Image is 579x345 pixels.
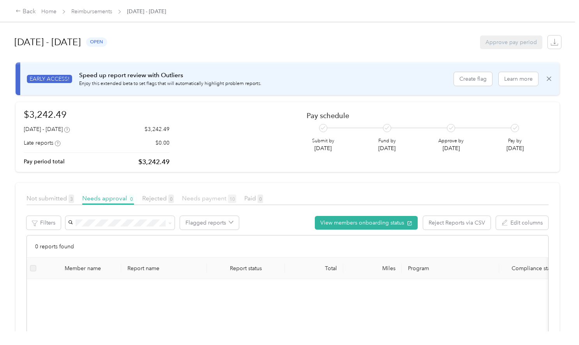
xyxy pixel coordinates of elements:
[127,7,166,16] span: [DATE] - [DATE]
[182,195,236,202] span: Needs payment
[244,195,263,202] span: Paid
[27,235,548,258] div: 0 reports found
[507,138,524,145] p: Pay by
[312,138,334,145] p: Submit by
[315,216,418,230] button: View members onboarding status
[438,144,464,152] p: [DATE]
[138,157,169,167] p: $3,242.49
[41,8,56,15] a: Home
[82,195,134,202] span: Needs approval
[24,125,70,133] div: [DATE] - [DATE]
[14,33,81,51] h1: [DATE] - [DATE]
[496,216,548,230] button: Edit columns
[145,125,169,133] p: $3,242.49
[27,75,72,83] span: EARLY ACCESS!
[79,71,261,80] p: Speed up report review with Outliers
[121,258,207,279] th: Report name
[402,258,499,279] th: Program
[291,265,337,272] div: Total
[228,195,236,203] span: 10
[535,301,579,345] iframe: Everlance-gr Chat Button Frame
[258,195,263,203] span: 0
[129,195,134,203] span: 0
[26,195,74,202] span: Not submitted
[26,216,61,230] button: Filters
[499,72,538,86] button: Learn more
[142,195,174,202] span: Rejected
[65,265,115,272] div: Member name
[24,157,65,166] p: Pay period total
[505,265,563,272] span: Compliance status
[180,216,239,230] button: Flagged reports
[213,265,279,272] span: Report status
[378,144,396,152] p: [DATE]
[168,195,174,203] span: 0
[69,195,74,203] span: 3
[24,139,60,147] div: Late reports
[350,265,395,272] div: Miles
[39,258,121,279] th: Member name
[454,72,492,86] button: Create flag
[307,111,538,120] h2: Pay schedule
[378,138,396,145] p: Fund by
[86,37,107,46] span: open
[155,139,169,147] p: $0.00
[312,144,334,152] p: [DATE]
[507,144,524,152] p: [DATE]
[24,108,169,121] h1: $3,242.49
[79,80,261,87] p: Enjoy this extended beta to set flags that will automatically highlight problem reports.
[423,216,491,230] button: Reject Reports via CSV
[438,138,464,145] p: Approve by
[16,7,36,16] div: Back
[71,8,112,15] a: Reimbursements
